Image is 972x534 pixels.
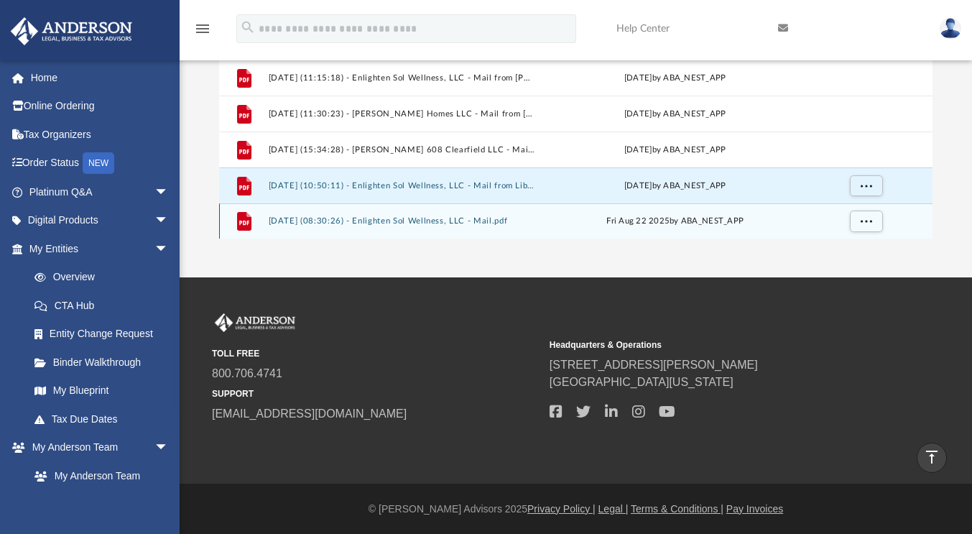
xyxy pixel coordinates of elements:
[194,27,211,37] a: menu
[20,461,176,490] a: My Anderson Team
[20,291,190,320] a: CTA Hub
[850,211,883,232] button: More options
[20,320,190,349] a: Entity Change Request
[180,502,972,517] div: © [PERSON_NAME] Advisors 2025
[20,405,190,433] a: Tax Due Dates
[542,107,809,120] div: [DATE] by ABA_NEST_APP
[10,63,190,92] a: Home
[269,109,536,119] button: [DATE] (11:30:23) - [PERSON_NAME] Homes LLC - Mail from [US_STATE] Department of Revenue.pdf
[212,387,540,400] small: SUPPORT
[550,359,758,371] a: [STREET_ADDRESS][PERSON_NAME]
[850,175,883,196] button: More options
[269,181,536,190] button: [DATE] (10:50:11) - Enlighten Sol Wellness, LLC - Mail from Liberty Federal Credit Union.pdf
[10,433,183,462] a: My Anderson Teamarrow_drop_down
[154,433,183,463] span: arrow_drop_down
[10,206,190,235] a: Digital Productsarrow_drop_down
[212,367,282,379] a: 800.706.4741
[212,408,407,420] a: [EMAIL_ADDRESS][DOMAIN_NAME]
[542,71,809,84] div: [DATE] by ABA_NEST_APP
[940,18,961,39] img: User Pic
[10,120,190,149] a: Tax Organizers
[10,149,190,178] a: Order StatusNEW
[917,443,947,473] a: vertical_align_top
[10,234,190,263] a: My Entitiesarrow_drop_down
[726,503,783,515] a: Pay Invoices
[20,348,190,377] a: Binder Walkthrough
[212,313,298,332] img: Anderson Advisors Platinum Portal
[194,20,211,37] i: menu
[631,503,723,515] a: Terms & Conditions |
[154,234,183,264] span: arrow_drop_down
[542,143,809,156] div: [DATE] by ABA_NEST_APP
[240,19,256,35] i: search
[10,92,190,121] a: Online Ordering
[542,215,809,228] div: Fri Aug 22 2025 by ABA_NEST_APP
[269,216,536,226] button: [DATE] (08:30:26) - Enlighten Sol Wellness, LLC - Mail.pdf
[83,152,114,174] div: NEW
[269,73,536,83] button: [DATE] (11:15:18) - Enlighten Sol Wellness, LLC - Mail from [PERSON_NAME].pdf
[542,179,809,192] div: [DATE] by ABA_NEST_APP
[20,263,190,292] a: Overview
[269,145,536,155] button: [DATE] (15:34:28) - [PERSON_NAME] 608 Clearfield LLC - Mail from STATE OF [US_STATE] DEPARTMENT O...
[550,376,733,388] a: [GEOGRAPHIC_DATA][US_STATE]
[550,339,877,351] small: Headquarters & Operations
[527,503,596,515] a: Privacy Policy |
[6,17,136,45] img: Anderson Advisors Platinum Portal
[923,448,940,466] i: vertical_align_top
[10,178,190,206] a: Platinum Q&Aarrow_drop_down
[154,206,183,236] span: arrow_drop_down
[598,503,629,515] a: Legal |
[20,377,183,405] a: My Blueprint
[212,347,540,360] small: TOLL FREE
[154,178,183,207] span: arrow_drop_down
